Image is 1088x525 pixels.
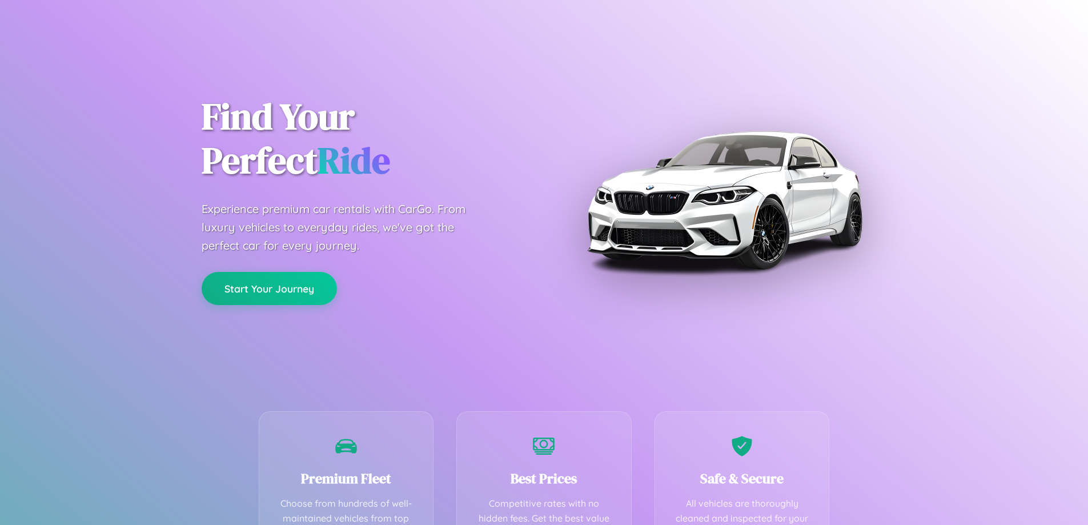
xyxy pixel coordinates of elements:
[581,57,867,343] img: Premium BMW car rental vehicle
[318,135,390,185] span: Ride
[202,272,337,305] button: Start Your Journey
[474,469,614,488] h3: Best Prices
[202,95,527,183] h1: Find Your Perfect
[202,200,487,255] p: Experience premium car rentals with CarGo. From luxury vehicles to everyday rides, we've got the ...
[276,469,416,488] h3: Premium Fleet
[672,469,812,488] h3: Safe & Secure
